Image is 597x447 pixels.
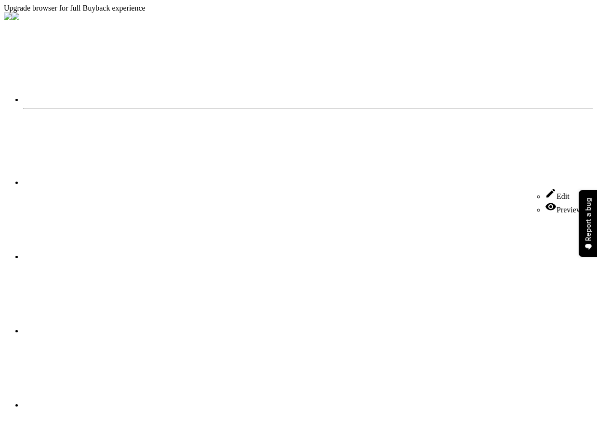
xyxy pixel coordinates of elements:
[12,13,19,20] img: chrome.png
[545,187,557,199] span: edit
[4,4,593,13] div: Upgrade browser for full Buyback experience
[545,201,557,212] span: visibility
[545,187,582,201] li: Edit
[545,201,582,214] li: Preview
[4,13,12,20] img: firefox.png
